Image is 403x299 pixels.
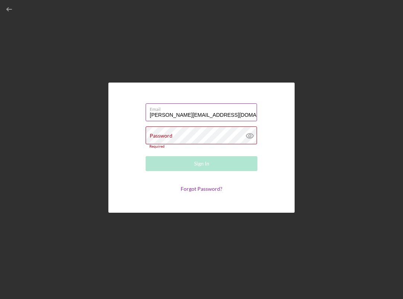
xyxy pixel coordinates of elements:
div: Sign In [194,156,209,171]
a: Forgot Password? [181,186,222,192]
div: Required [146,144,257,149]
button: Sign In [146,156,257,171]
label: Email [150,104,257,112]
label: Password [150,133,172,139]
